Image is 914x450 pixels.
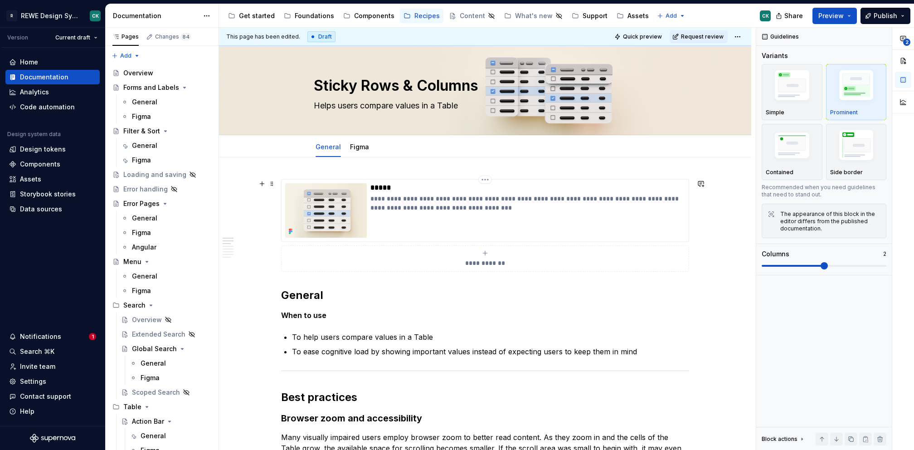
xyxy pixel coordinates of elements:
[762,249,789,259] div: Columns
[141,359,166,368] div: General
[123,402,141,411] div: Table
[612,30,666,43] button: Quick preview
[117,269,215,284] a: General
[6,10,17,21] div: R
[123,199,160,208] div: Error Pages
[117,414,215,429] a: Action Bar
[5,404,100,419] button: Help
[818,11,844,20] span: Preview
[117,109,215,124] a: Figma
[5,389,100,404] button: Contact support
[346,137,373,156] div: Figma
[670,30,728,43] button: Request review
[762,184,886,198] div: Recommended when you need guidelines that need to stand out.
[312,137,345,156] div: General
[830,127,883,166] img: placeholder
[117,284,215,298] a: Figma
[784,11,803,20] span: Share
[281,390,689,405] h2: Best practices
[123,301,146,310] div: Search
[613,9,652,23] a: Assets
[350,143,369,151] a: Figma
[109,400,215,414] div: Table
[109,254,215,269] a: Menu
[830,109,858,116] p: Prominent
[766,109,784,116] p: Simple
[132,388,180,397] div: Scoped Search
[830,67,883,107] img: placeholder
[5,100,100,114] a: Code automation
[281,288,689,303] h2: General
[5,202,100,216] a: Data sources
[109,66,215,80] a: Overview
[89,333,96,340] span: 1
[281,311,326,320] strong: When to use
[126,371,215,385] a: Figma
[20,88,49,97] div: Analytics
[312,98,655,113] textarea: Helps users compare values in a Table
[583,11,608,20] div: Support
[117,342,215,356] a: Global Search
[109,167,215,182] a: Loading and saving
[132,315,162,324] div: Overview
[5,55,100,69] a: Home
[239,11,275,20] div: Get started
[117,313,215,327] a: Overview
[117,385,215,400] a: Scoped Search
[903,39,910,46] span: 2
[20,205,62,214] div: Data sources
[224,7,652,25] div: Page tree
[762,435,797,443] div: Block actions
[7,131,61,138] div: Design system data
[20,145,66,154] div: Design tokens
[112,33,139,40] div: Pages
[226,33,300,40] span: This page has been edited.
[295,11,334,20] div: Foundations
[762,433,806,445] div: Block actions
[5,142,100,157] a: Design tokens
[623,33,662,40] span: Quick preview
[280,9,338,23] a: Foundations
[132,228,151,237] div: Figma
[830,169,863,176] p: Side border
[762,64,822,120] button: placeholderSimple
[766,129,818,164] img: placeholder
[20,377,46,386] div: Settings
[812,8,857,24] button: Preview
[5,70,100,84] a: Documentation
[117,95,215,109] a: General
[826,64,887,120] button: placeholderProminent
[30,434,75,443] svg: Supernova Logo
[762,12,769,20] div: CK
[132,272,157,281] div: General
[5,329,100,344] button: Notifications1
[132,141,157,150] div: General
[5,374,100,389] a: Settings
[627,11,649,20] div: Assets
[123,68,153,78] div: Overview
[21,11,79,20] div: REWE Design System
[861,8,910,24] button: Publish
[141,373,160,382] div: Figma
[224,9,278,23] a: Get started
[826,124,887,180] button: placeholderSide border
[123,257,141,266] div: Menu
[132,417,164,426] div: Action Bar
[92,12,99,20] div: CK
[874,11,897,20] span: Publish
[414,11,440,20] div: Recipes
[501,9,566,23] a: What's new
[109,49,143,62] button: Add
[132,330,185,339] div: Extended Search
[117,153,215,167] a: Figma
[666,12,677,20] span: Add
[762,51,788,60] div: Variants
[155,33,191,40] div: Changes
[5,359,100,374] a: Invite team
[117,240,215,254] a: Angular
[883,250,886,258] p: 2
[20,332,61,341] div: Notifications
[20,362,55,371] div: Invite team
[20,58,38,67] div: Home
[5,85,100,99] a: Analytics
